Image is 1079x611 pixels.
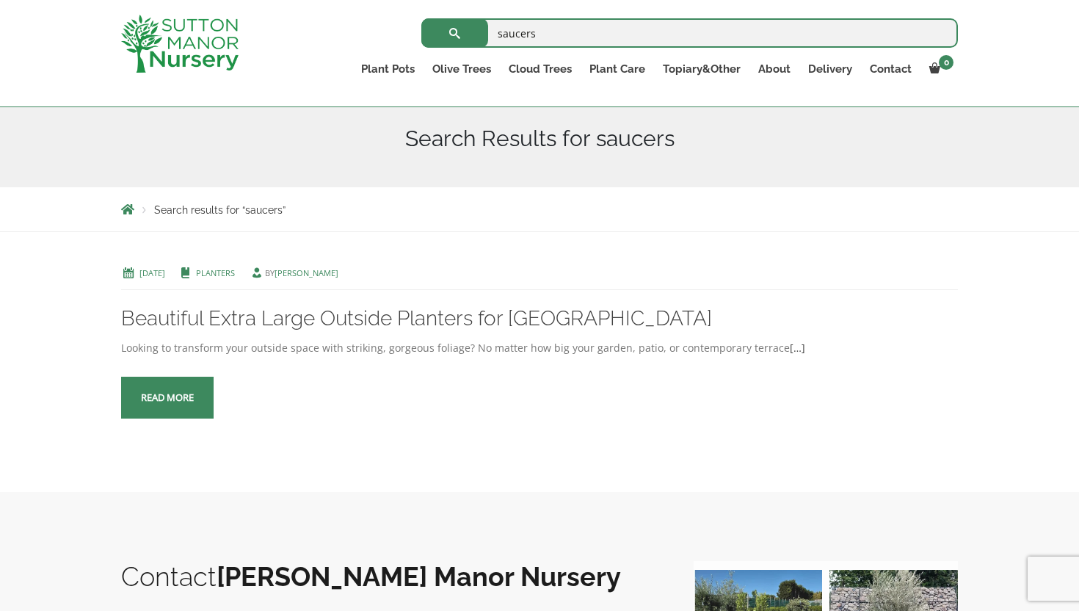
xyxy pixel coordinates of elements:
[799,59,861,79] a: Delivery
[121,377,214,419] a: Read more
[217,561,621,592] b: [PERSON_NAME] Manor Nursery
[654,59,749,79] a: Topiary&Other
[424,59,500,79] a: Olive Trees
[352,59,424,79] a: Plant Pots
[250,267,338,278] span: by
[121,15,239,73] img: logo
[861,59,920,79] a: Contact
[939,55,953,70] span: 0
[790,341,805,355] a: […]
[749,59,799,79] a: About
[421,18,958,48] input: Search...
[920,59,958,79] a: 0
[154,204,286,216] span: Search results for “saucers”
[121,126,958,152] h1: Search Results for saucers
[139,267,165,278] a: [DATE]
[121,561,664,592] h2: Contact
[500,59,581,79] a: Cloud Trees
[121,306,712,330] a: Beautiful Extra Large Outside Planters for [GEOGRAPHIC_DATA]
[121,203,958,215] nav: Breadcrumbs
[196,267,235,278] a: Planters
[581,59,654,79] a: Plant Care
[121,339,958,357] div: Looking to transform your outside space with striking, gorgeous foliage? No matter how big your g...
[275,267,338,278] a: [PERSON_NAME]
